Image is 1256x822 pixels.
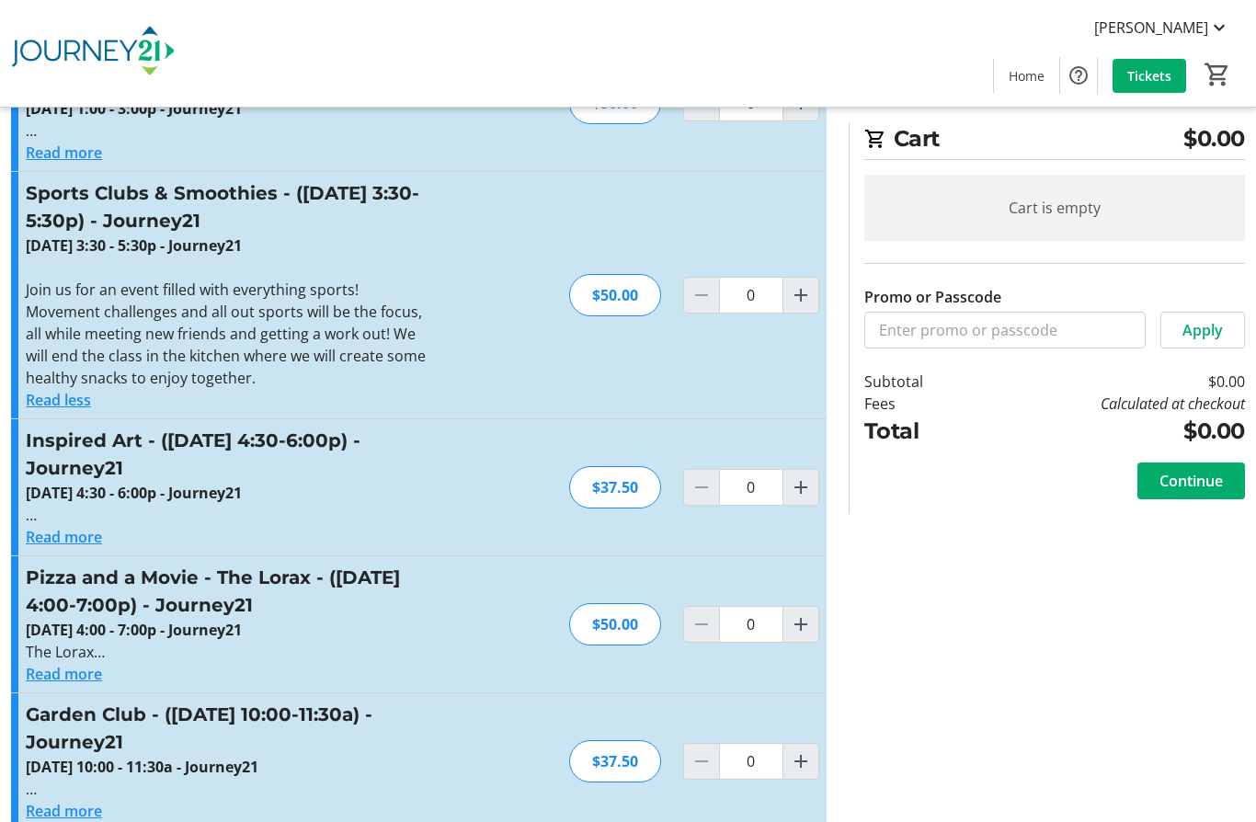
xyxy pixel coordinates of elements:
button: Continue [1137,462,1245,499]
span: Tickets [1127,66,1171,86]
h3: Inspired Art - ([DATE] 4:30-6:00p) - Journey21 [26,427,428,482]
span: Apply [1182,319,1223,341]
button: Cart [1201,58,1234,91]
strong: [DATE] 3:30 - 5:30p - Journey21 [26,235,242,256]
input: Enter promo or passcode [864,312,1146,348]
span: Home [1009,66,1045,86]
button: [PERSON_NAME] [1079,13,1245,42]
td: $0.00 [975,415,1245,448]
button: Increment by one [783,607,818,642]
div: $37.50 [569,740,661,782]
button: Read less [26,389,91,411]
h3: Garden Club - ([DATE] 10:00-11:30a) - Journey21 [26,701,428,756]
button: Read more [26,663,102,685]
td: Subtotal [864,371,975,393]
label: Promo or Passcode [864,286,1001,308]
strong: [DATE] 4:00 - 7:00p - Journey21 [26,620,242,640]
div: $50.00 [569,274,661,316]
strong: [DATE] 10:00 - 11:30a - Journey21 [26,757,258,777]
button: Read more [26,526,102,548]
a: Tickets [1113,59,1186,93]
button: Increment by one [783,470,818,505]
button: Increment by one [783,278,818,313]
span: [PERSON_NAME] [1094,17,1208,39]
p: The Lorax [26,641,428,663]
div: Cart is empty [864,175,1245,241]
button: Read more [26,142,102,164]
input: Garden Club - (September 20 - 10:00-11:30a) - Journey21 Quantity [719,743,783,780]
button: Read more [26,800,102,822]
h3: Sports Clubs & Smoothies - ([DATE] 3:30-5:30p) - Journey21 [26,179,428,234]
strong: [DATE] 4:30 - 6:00p - Journey21 [26,483,242,503]
h3: Pizza and a Movie - The Lorax - ([DATE] 4:00-7:00p) - Journey21 [26,564,428,619]
td: Fees [864,393,975,415]
input: Inspired Art - (September 18 - 4:30-6:00p) - Journey21 Quantity [719,469,783,506]
button: Help [1060,57,1097,94]
input: Sports Clubs & Smoothies - (September 17 - 3:30-5:30p) - Journey21 Quantity [719,277,783,314]
button: Increment by one [783,744,818,779]
h2: Cart [864,122,1245,160]
td: Total [864,415,975,448]
strong: [DATE] 1:00 - 3:00p - Journey21 [26,98,242,119]
span: $0.00 [1183,122,1245,155]
p: Join us for an event filled with everything sports! Movement challenges and all out sports will b... [26,279,428,389]
input: Pizza and a Movie - The Lorax - (September 19 - 4:00-7:00p) - Journey21 Quantity [719,606,783,643]
td: $0.00 [975,371,1245,393]
a: Home [994,59,1059,93]
div: $50.00 [569,603,661,645]
span: Continue [1159,470,1223,492]
button: Apply [1160,312,1245,348]
div: $37.50 [569,466,661,508]
img: Journey21's Logo [11,7,175,99]
td: Calculated at checkout [975,393,1245,415]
